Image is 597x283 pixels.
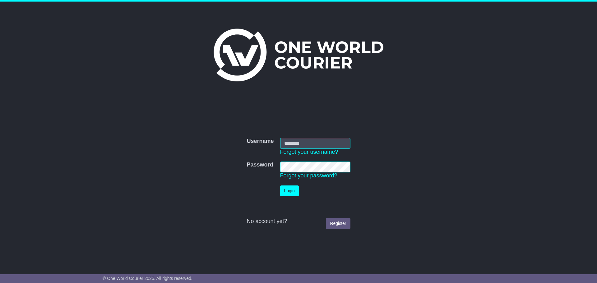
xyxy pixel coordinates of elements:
span: © One World Courier 2025. All rights reserved. [103,276,192,281]
label: Password [247,162,273,168]
a: Forgot your password? [280,172,337,179]
div: No account yet? [247,218,350,225]
img: One World [214,29,383,81]
a: Forgot your username? [280,149,338,155]
label: Username [247,138,274,145]
a: Register [326,218,350,229]
button: Login [280,185,299,196]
